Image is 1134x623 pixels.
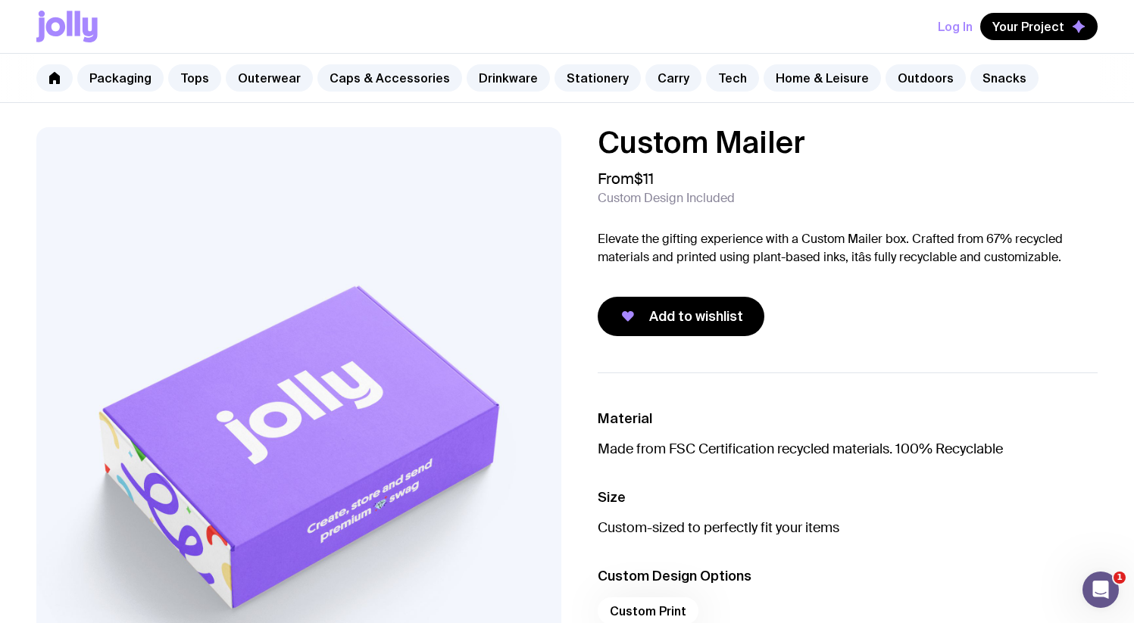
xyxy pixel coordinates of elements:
[598,191,735,206] span: Custom Design Included
[168,64,221,92] a: Tops
[598,488,1098,506] h3: Size
[77,64,164,92] a: Packaging
[317,64,462,92] a: Caps & Accessories
[992,19,1064,34] span: Your Project
[598,567,1098,585] h3: Custom Design Options
[1114,572,1126,584] span: 1
[1082,572,1119,608] iframe: Intercom live chat
[598,519,1098,537] p: Custom-sized to perfectly fit your items
[706,64,759,92] a: Tech
[938,13,973,40] button: Log In
[980,13,1098,40] button: Your Project
[555,64,641,92] a: Stationery
[598,127,1098,157] h1: Custom Mailer
[970,64,1039,92] a: Snacks
[598,410,1098,428] h3: Material
[764,64,881,92] a: Home & Leisure
[226,64,313,92] a: Outerwear
[886,64,966,92] a: Outdoors
[598,170,654,188] span: From
[634,169,654,188] span: $11
[598,440,1098,458] p: Made from FSC Certification recycled materials. 100% Recyclable
[467,64,550,92] a: Drinkware
[598,230,1098,266] p: Elevate the gifting experience with a Custom Mailer box. Crafted from 67% recycled materials and ...
[645,64,701,92] a: Carry
[598,297,764,336] button: Add to wishlist
[649,307,743,326] span: Add to wishlist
